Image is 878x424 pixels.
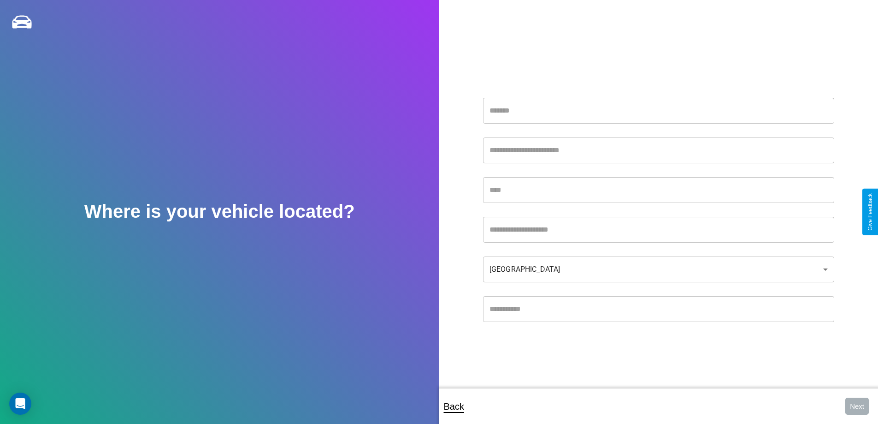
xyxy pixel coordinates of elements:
[84,201,355,222] h2: Where is your vehicle located?
[444,398,464,415] p: Back
[483,257,834,282] div: [GEOGRAPHIC_DATA]
[867,193,873,231] div: Give Feedback
[9,393,31,415] div: Open Intercom Messenger
[845,398,869,415] button: Next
